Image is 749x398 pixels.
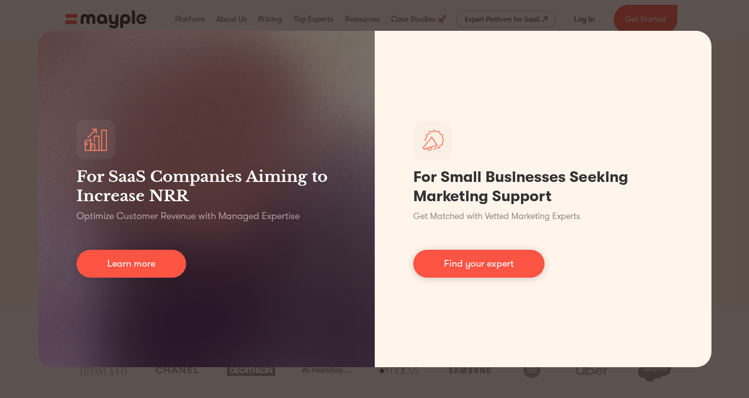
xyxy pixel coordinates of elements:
[413,250,545,278] a: Find your expert
[413,210,580,223] p: Get Matched with Vetted Marketing Experts
[76,250,186,278] a: Learn more
[413,167,673,206] h1: For Small Businesses Seeking Marketing Support
[76,209,300,223] p: Optimize Customer Revenue with Managed Expertise
[76,167,336,205] h3: For SaaS Companies Aiming to Increase NRR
